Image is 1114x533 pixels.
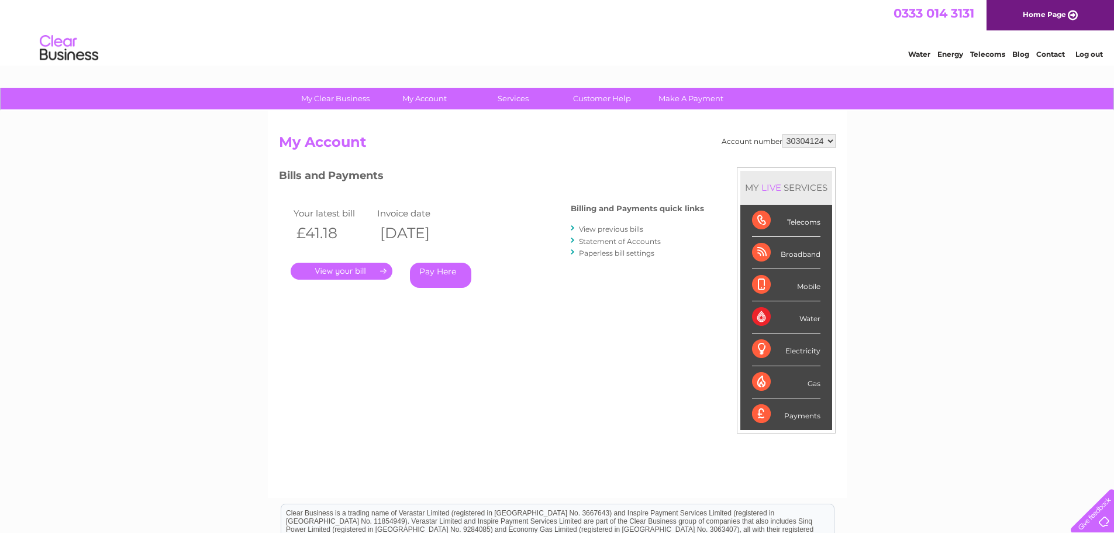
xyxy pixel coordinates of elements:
[752,398,820,430] div: Payments
[752,366,820,398] div: Gas
[1075,50,1103,59] a: Log out
[291,221,375,245] th: £41.18
[752,269,820,301] div: Mobile
[937,50,963,59] a: Energy
[39,30,99,66] img: logo.png
[374,221,458,245] th: [DATE]
[1036,50,1065,59] a: Contact
[279,167,704,188] h3: Bills and Payments
[722,134,836,148] div: Account number
[571,204,704,213] h4: Billing and Payments quick links
[740,171,832,204] div: MY SERVICES
[908,50,930,59] a: Water
[465,88,561,109] a: Services
[579,237,661,246] a: Statement of Accounts
[291,205,375,221] td: Your latest bill
[752,333,820,366] div: Electricity
[970,50,1005,59] a: Telecoms
[752,237,820,269] div: Broadband
[279,134,836,156] h2: My Account
[643,88,739,109] a: Make A Payment
[579,225,643,233] a: View previous bills
[554,88,650,109] a: Customer Help
[752,205,820,237] div: Telecoms
[374,205,458,221] td: Invoice date
[291,263,392,280] a: .
[1012,50,1029,59] a: Blog
[287,88,384,109] a: My Clear Business
[376,88,472,109] a: My Account
[894,6,974,20] a: 0333 014 3131
[759,182,784,193] div: LIVE
[410,263,471,288] a: Pay Here
[752,301,820,333] div: Water
[281,6,834,57] div: Clear Business is a trading name of Verastar Limited (registered in [GEOGRAPHIC_DATA] No. 3667643...
[579,249,654,257] a: Paperless bill settings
